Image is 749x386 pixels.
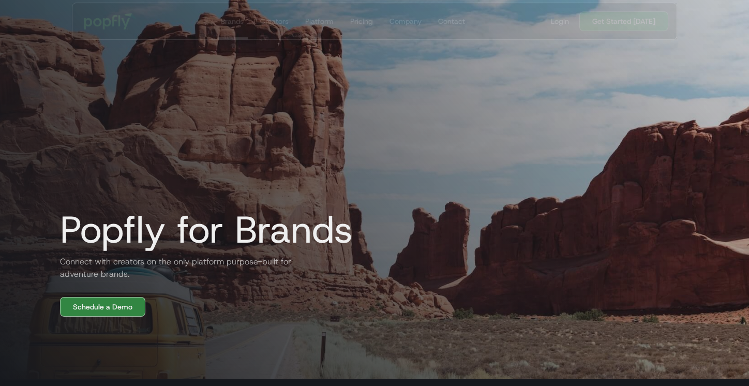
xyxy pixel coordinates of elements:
[77,6,143,37] a: home
[60,297,145,317] a: Schedule a Demo
[256,3,293,39] a: Creators
[217,3,248,39] a: Brands
[579,11,668,31] a: Get Started [DATE]
[260,16,289,26] div: Creators
[551,16,569,26] div: Login
[434,3,469,39] a: Contact
[547,16,573,26] a: Login
[301,3,338,39] a: Platform
[52,209,353,250] h1: Popfly for Brands
[52,256,300,280] h2: Connect with creators on the only platform purpose-built for adventure brands.
[305,16,334,26] div: Platform
[385,3,426,39] a: Company
[221,16,244,26] div: Brands
[390,16,422,26] div: Company
[346,3,377,39] a: Pricing
[350,16,373,26] div: Pricing
[438,16,465,26] div: Contact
